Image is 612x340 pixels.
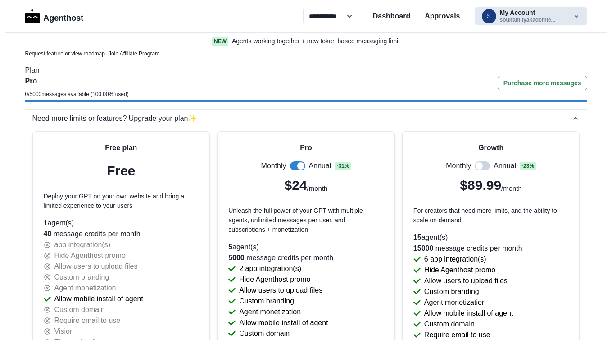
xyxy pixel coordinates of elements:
p: Hide Agenthost promo [424,265,495,276]
p: Agent monetization [424,297,486,308]
span: 15 [413,234,422,241]
p: Free [107,161,135,181]
p: Allow users to upload files [424,276,508,286]
p: agent(s) [44,218,199,229]
span: 1 [44,219,48,227]
p: Agenthost [43,9,83,24]
p: Custom branding [239,296,294,307]
p: $89.99 [460,175,501,195]
button: Need more limits or features? Upgrade your plan✨ [25,110,587,128]
p: Hide Agenthost promo [239,274,310,285]
p: agent(s) [228,242,384,253]
p: Unleash the full power of your GPT with multiple agents, unlimited messages per user, and subscri... [228,206,384,234]
span: New [212,37,228,46]
a: NewAgents working together + new token based messaging limit [193,37,419,46]
button: Purchase more messages [498,76,587,90]
p: 2 app integration(s) [239,263,301,274]
p: Pro [25,76,129,87]
p: Custom domain [424,319,475,330]
span: 5 [228,243,232,251]
p: Monthly [446,161,471,171]
p: Annual [494,161,516,171]
p: Free plan [105,142,137,153]
a: Join Affiliate Program [109,50,159,58]
p: Allow mobile install of agent [54,294,143,304]
p: $24 [285,175,307,195]
p: Deploy your GPT on your own website and bring a limited experience to your users [44,192,199,211]
p: Agents working together + new token based messaging limit [232,37,400,46]
p: Allow mobile install of agent [239,317,328,328]
p: /month [501,184,522,194]
p: /month [307,184,328,194]
p: Custom branding [54,272,109,283]
p: Custom domain [239,328,290,339]
p: message credits per month [44,229,199,239]
div: Need more limits or features? Upgrade your plan ✨ [32,113,571,124]
p: Allow users to upload files [54,261,138,272]
p: app integration(s) [54,239,111,250]
span: 15000 [413,244,434,252]
a: Request feature or view roadmap [25,50,105,58]
p: Agent monetization [54,283,116,294]
span: 40 [44,230,52,238]
p: message credits per month [228,253,384,263]
p: Vision [54,326,74,337]
p: message credits per month [413,243,569,254]
p: 0 / 5000 messages available ( 100.00 % used) [25,90,129,98]
p: 6 app integration(s) [424,254,486,265]
p: Custom domain [54,304,105,315]
p: Pro [300,142,312,153]
span: 5000 [228,254,245,262]
span: - 31 % [335,162,351,170]
a: Dashboard [373,11,411,22]
span: - 23 % [520,162,536,170]
p: Plan [25,65,587,76]
a: LogoAgenthost [25,9,84,24]
p: Hide Agenthost promo [54,250,126,261]
p: Allow mobile install of agent [424,308,513,319]
p: Custom branding [424,286,479,297]
a: Purchase more messages [498,76,587,100]
p: Allow users to upload files [239,285,322,296]
p: Agent monetization [239,307,301,317]
button: soulfamilyakademie@gmail.comMy Accountsoulfamilyakademie... [475,7,587,25]
p: For creators that need more limits, and the ability to scale on demand. [413,206,569,225]
p: Require email to use [54,315,121,326]
a: Approvals [425,11,460,22]
img: Logo [25,9,40,23]
p: Growth [478,142,503,153]
p: Monthly [261,161,286,171]
p: agent(s) [413,232,569,243]
p: Annual [309,161,331,171]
